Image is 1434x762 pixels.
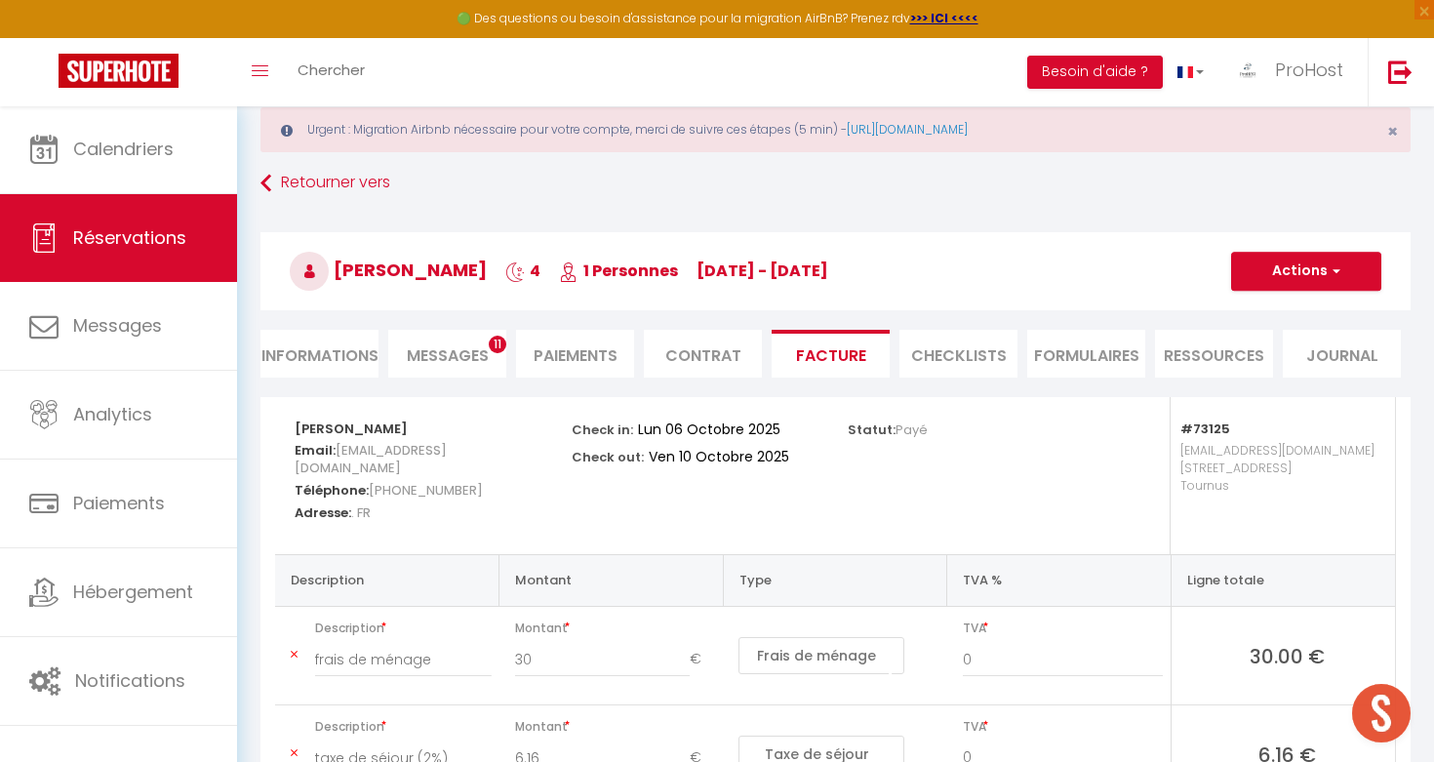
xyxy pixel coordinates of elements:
li: Paiements [516,330,634,378]
span: Montant [515,615,716,642]
span: Hébergement [73,580,193,604]
button: Besoin d'aide ? [1027,56,1163,89]
th: Description [275,554,499,606]
img: Super Booking [59,54,179,88]
span: Montant [515,713,716,741]
a: Retourner vers [260,166,1411,201]
span: TVA [963,615,1163,642]
p: Statut: [848,417,928,439]
span: Notifications [75,668,185,693]
span: 11 [489,336,506,353]
span: Calendriers [73,137,174,161]
strong: Email: [295,441,336,460]
th: TVA % [947,554,1172,606]
a: ... ProHost [1218,38,1368,106]
li: Contrat [644,330,762,378]
li: Informations [260,330,378,378]
div: Urgent : Migration Airbnb nécessaire pour votre compte, merci de suivre ces étapes (5 min) - [260,107,1411,152]
th: Montant [499,554,724,606]
th: Type [723,554,947,606]
span: . FR [351,499,371,527]
span: Messages [407,344,489,367]
strong: Téléphone: [295,481,369,500]
button: Actions [1231,252,1381,291]
span: Payé [896,421,928,439]
span: [PHONE_NUMBER] [369,476,483,504]
span: 1 Personnes [559,260,678,282]
span: Description [315,615,492,642]
li: CHECKLISTS [899,330,1017,378]
strong: #73125 [1180,420,1230,438]
span: 4 [505,260,540,282]
span: TVA [963,713,1163,741]
p: Check in: [572,417,633,439]
span: [PERSON_NAME] [290,258,487,282]
a: [URL][DOMAIN_NAME] [847,121,968,138]
strong: [PERSON_NAME] [295,420,408,438]
span: [EMAIL_ADDRESS][DOMAIN_NAME] [295,436,447,482]
li: Journal [1283,330,1401,378]
span: [DATE] - [DATE] [697,260,828,282]
strong: Adresse: [295,503,351,522]
span: Chercher [298,60,365,80]
p: Check out: [572,444,644,466]
span: Description [315,713,492,741]
li: Ressources [1155,330,1273,378]
p: [EMAIL_ADDRESS][DOMAIN_NAME] [STREET_ADDRESS] Tournus [1180,437,1375,535]
span: × [1387,119,1398,143]
span: 30.00 € [1187,642,1387,669]
img: logout [1388,60,1413,84]
div: Ouvrir le chat [1352,684,1411,742]
button: Close [1387,123,1398,140]
li: Facture [772,330,890,378]
a: >>> ICI <<<< [910,10,978,26]
img: ... [1233,56,1262,85]
span: € [690,642,715,677]
span: Paiements [73,491,165,515]
a: Chercher [283,38,379,106]
li: FORMULAIRES [1027,330,1145,378]
th: Ligne totale [1171,554,1395,606]
span: ProHost [1275,58,1343,82]
span: Analytics [73,402,152,426]
span: Messages [73,313,162,338]
span: Réservations [73,225,186,250]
